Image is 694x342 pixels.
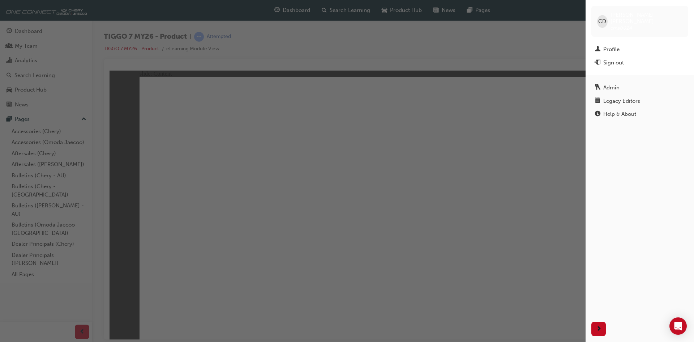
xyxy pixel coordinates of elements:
[591,94,688,108] a: Legacy Editors
[669,317,687,335] div: Open Intercom Messenger
[595,60,600,66] span: exit-icon
[595,85,600,91] span: keys-icon
[598,17,606,26] span: CD
[591,43,688,56] a: Profile
[595,98,600,105] span: notepad-icon
[595,46,600,53] span: man-icon
[596,325,601,334] span: next-icon
[611,12,682,25] span: [PERSON_NAME] [PERSON_NAME]
[591,81,688,94] a: Admin
[603,84,620,92] div: Admin
[591,107,688,121] a: Help & About
[595,111,600,118] span: info-icon
[611,25,632,31] span: cma0024
[603,59,624,67] div: Sign out
[603,45,620,54] div: Profile
[591,56,688,69] button: Sign out
[603,110,636,118] div: Help & About
[603,97,640,105] div: Legacy Editors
